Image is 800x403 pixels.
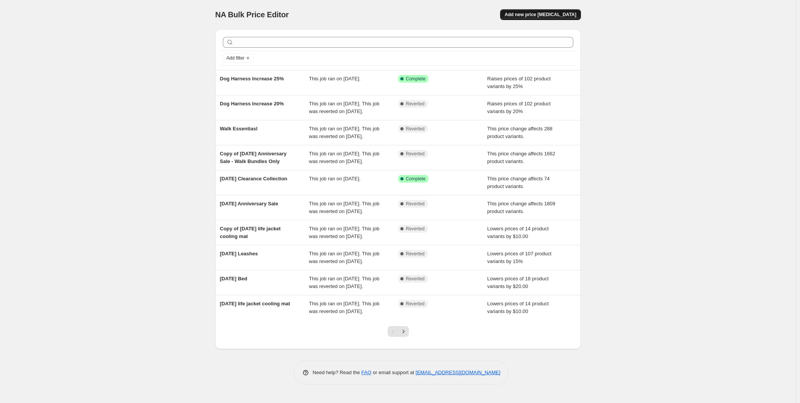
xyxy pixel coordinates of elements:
[220,101,284,107] span: Dog Harness Increase 20%
[398,326,409,337] button: Next
[416,370,500,375] a: [EMAIL_ADDRESS][DOMAIN_NAME]
[500,9,581,20] button: Add new price [MEDICAL_DATA]
[487,101,551,114] span: Raises prices of 102 product variants by 20%
[309,301,380,314] span: This job ran on [DATE]. This job was reverted on [DATE].
[487,126,553,139] span: This price change affects 288 product variants.
[406,76,425,82] span: Complete
[406,226,425,232] span: Reverted
[487,151,556,164] span: This price change affects 1662 product variants.
[313,370,362,375] span: Need help? Read the
[226,55,244,61] span: Add filter
[220,251,258,256] span: [DATE] Leashes
[406,126,425,132] span: Reverted
[487,226,549,239] span: Lowers prices of 14 product variants by $10.00
[388,326,409,337] nav: Pagination
[487,276,549,289] span: Lowers prices of 18 product variants by $20.00
[220,301,290,306] span: [DATE] life jacket cooling mat
[372,370,416,375] span: or email support at
[487,251,552,264] span: Lowers prices of 107 product variants by 15%
[223,53,254,63] button: Add filter
[220,176,287,182] span: [DATE] Clearance Collection
[309,276,380,289] span: This job ran on [DATE]. This job was reverted on [DATE].
[406,201,425,207] span: Reverted
[487,176,550,189] span: This price change affects 74 product variants.
[220,276,247,281] span: [DATE] Bed
[487,201,556,214] span: This price change affects 1809 product variants.
[309,176,361,182] span: This job ran on [DATE].
[220,226,281,239] span: Copy of [DATE] life jacket cooling mat
[406,251,425,257] span: Reverted
[220,201,278,206] span: [DATE] Anniversary Sale
[309,126,380,139] span: This job ran on [DATE]. This job was reverted on [DATE].
[309,251,380,264] span: This job ran on [DATE]. This job was reverted on [DATE].
[215,10,289,19] span: NA Bulk Price Editor
[406,101,425,107] span: Reverted
[487,76,551,89] span: Raises prices of 102 product variants by 25%
[406,301,425,307] span: Reverted
[362,370,372,375] a: FAQ
[309,201,380,214] span: This job ran on [DATE]. This job was reverted on [DATE].
[220,151,286,164] span: Copy of [DATE] Anniversary Sale - Walk Bundles Only
[309,76,361,82] span: This job ran on [DATE].
[220,126,258,132] span: Walk Essentiasl
[406,151,425,157] span: Reverted
[309,151,380,164] span: This job ran on [DATE]. This job was reverted on [DATE].
[487,301,549,314] span: Lowers prices of 14 product variants by $10.00
[406,176,425,182] span: Complete
[220,76,284,82] span: Dog Harness Increase 25%
[309,226,380,239] span: This job ran on [DATE]. This job was reverted on [DATE].
[505,12,576,18] span: Add new price [MEDICAL_DATA]
[406,276,425,282] span: Reverted
[309,101,380,114] span: This job ran on [DATE]. This job was reverted on [DATE].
